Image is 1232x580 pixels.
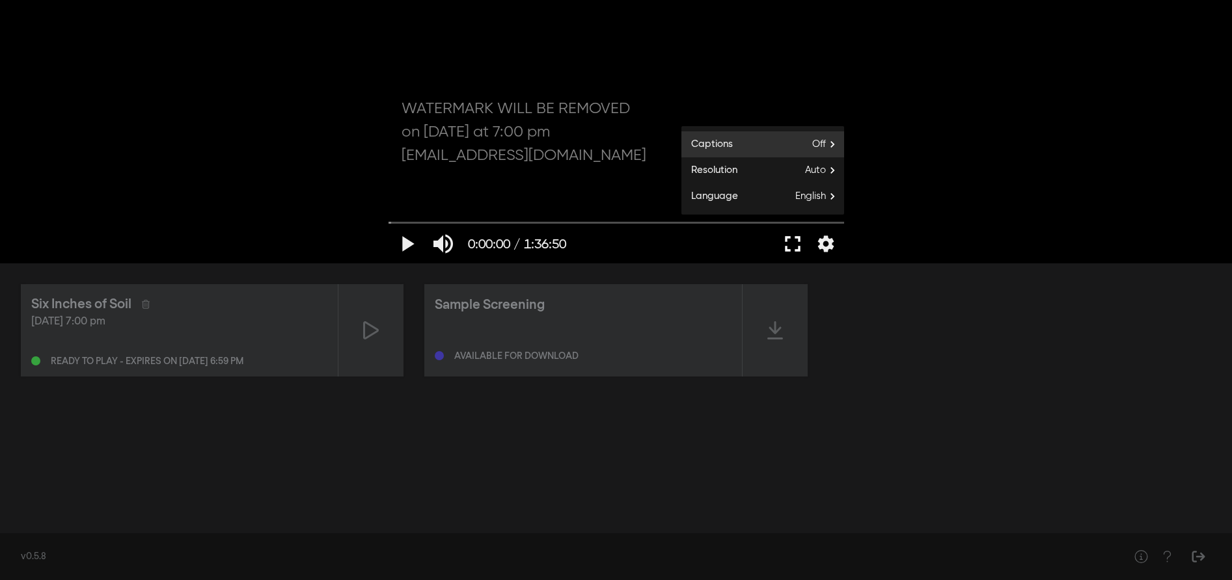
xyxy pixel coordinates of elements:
div: Sample Screening [435,295,545,315]
div: v0.5.8 [21,550,1102,564]
span: Auto [805,161,844,180]
div: Ready to play - expires on [DATE] 6:59 pm [51,357,243,366]
button: Captions [681,131,844,157]
span: English [795,187,844,206]
button: Help [1154,544,1180,570]
button: 0:00:00 / 1:36:50 [461,224,573,263]
button: Mute [425,224,461,263]
div: Six Inches of Soil [31,295,131,314]
button: Resolution [681,157,844,183]
div: Available for download [454,352,579,361]
button: Help [1128,544,1154,570]
span: Off [812,135,844,154]
div: [DATE] 7:00 pm [31,314,327,330]
button: Play [389,224,425,263]
span: Language [681,189,738,204]
button: Sign Out [1185,544,1211,570]
span: Captions [681,137,733,152]
button: Full screen [774,224,811,263]
button: More settings [811,224,841,263]
button: Language [681,183,844,209]
span: Resolution [681,163,737,178]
